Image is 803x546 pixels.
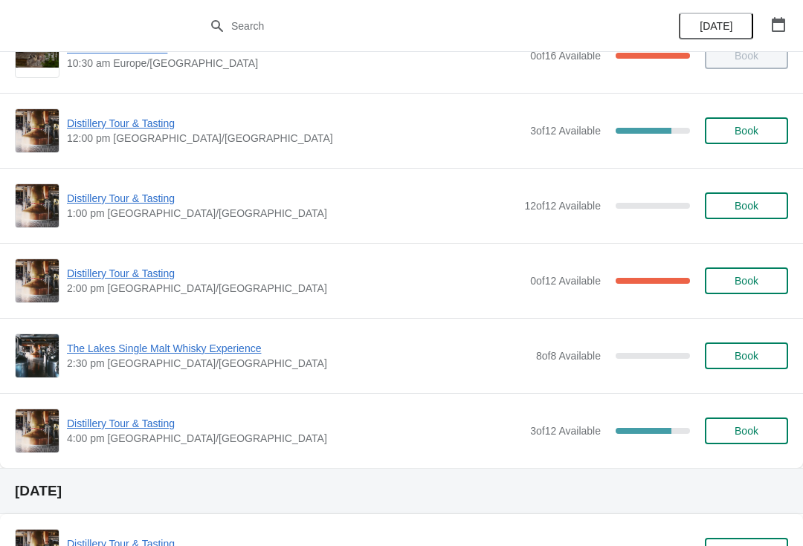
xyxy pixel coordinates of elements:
span: 2:00 pm [GEOGRAPHIC_DATA]/[GEOGRAPHIC_DATA] [67,281,523,296]
span: Book [735,125,758,137]
button: Book [705,192,788,219]
span: 0 of 12 Available [530,275,601,287]
span: 1:00 pm [GEOGRAPHIC_DATA]/[GEOGRAPHIC_DATA] [67,206,517,221]
img: Distillery Tour & Tasting | | 1:00 pm Europe/London [16,184,59,227]
img: Distillery Tour & Tasting | | 12:00 pm Europe/London [16,109,59,152]
input: Search [230,13,602,39]
img: Private Custom Event | | 10:30 am Europe/London [16,44,59,68]
span: Book [735,350,758,362]
span: 2:30 pm [GEOGRAPHIC_DATA]/[GEOGRAPHIC_DATA] [67,356,529,371]
img: The Lakes Single Malt Whisky Experience | | 2:30 pm Europe/London [16,334,59,377]
span: 12 of 12 Available [524,200,601,212]
button: Book [705,342,788,369]
h2: [DATE] [15,484,788,498]
span: Book [735,200,758,212]
span: Book [735,425,758,437]
span: 8 of 8 Available [536,350,601,362]
button: Book [705,417,788,444]
span: 3 of 12 Available [530,425,601,437]
span: Book [735,275,758,287]
span: Distillery Tour & Tasting [67,416,523,431]
span: 12:00 pm [GEOGRAPHIC_DATA]/[GEOGRAPHIC_DATA] [67,131,523,146]
span: [DATE] [700,20,732,32]
span: 3 of 12 Available [530,125,601,137]
button: [DATE] [679,13,753,39]
button: Book [705,267,788,294]
span: 10:30 am Europe/[GEOGRAPHIC_DATA] [67,56,523,71]
span: The Lakes Single Malt Whisky Experience [67,341,529,356]
img: Distillery Tour & Tasting | | 4:00 pm Europe/London [16,409,59,452]
span: 0 of 16 Available [530,50,601,62]
span: Distillery Tour & Tasting [67,116,523,131]
span: Distillery Tour & Tasting [67,266,523,281]
span: Distillery Tour & Tasting [67,191,517,206]
span: 4:00 pm [GEOGRAPHIC_DATA]/[GEOGRAPHIC_DATA] [67,431,523,446]
button: Book [705,117,788,144]
img: Distillery Tour & Tasting | | 2:00 pm Europe/London [16,259,59,302]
